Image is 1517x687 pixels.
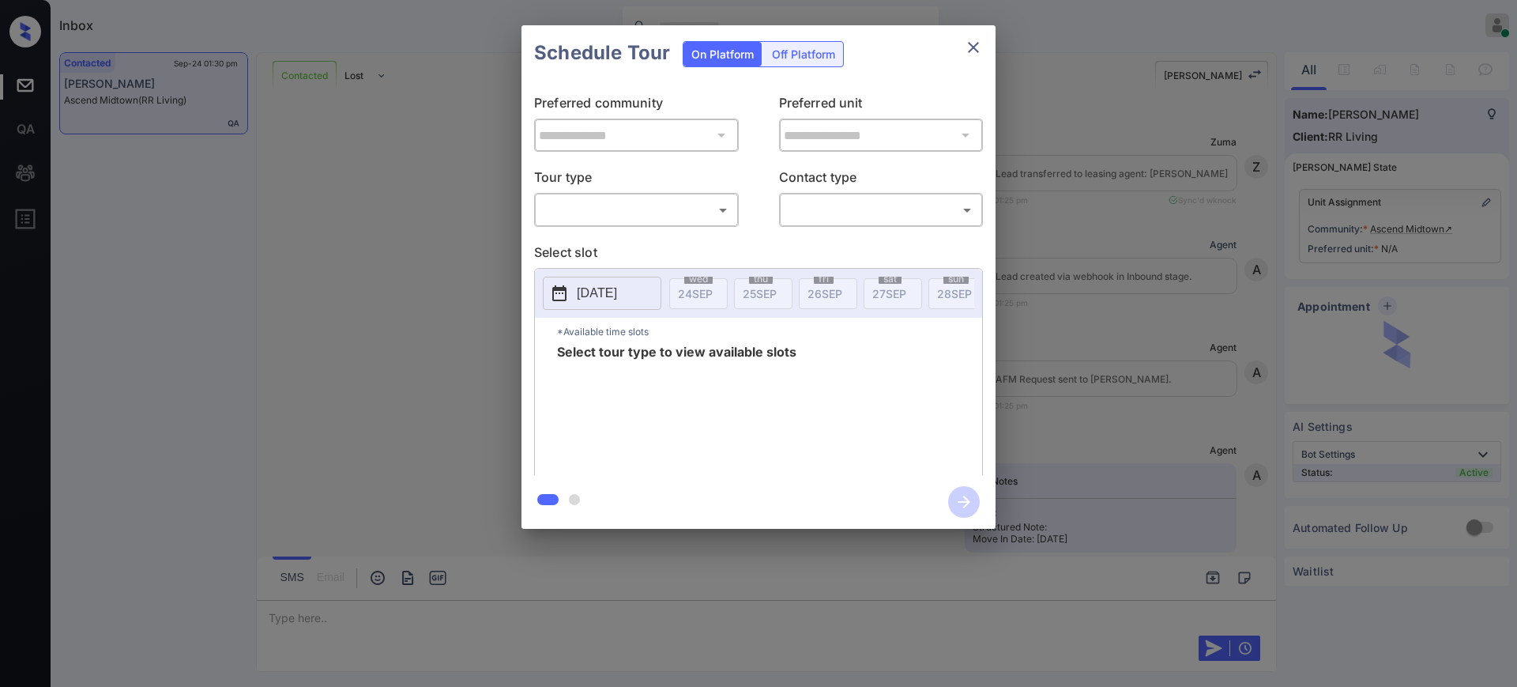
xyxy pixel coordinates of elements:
[764,42,843,66] div: Off Platform
[779,93,984,119] p: Preferred unit
[543,277,661,310] button: [DATE]
[521,25,683,81] h2: Schedule Tour
[577,284,617,303] p: [DATE]
[557,318,982,345] p: *Available time slots
[958,32,989,63] button: close
[779,168,984,193] p: Contact type
[534,168,739,193] p: Tour type
[534,243,983,268] p: Select slot
[683,42,762,66] div: On Platform
[534,93,739,119] p: Preferred community
[557,345,796,472] span: Select tour type to view available slots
